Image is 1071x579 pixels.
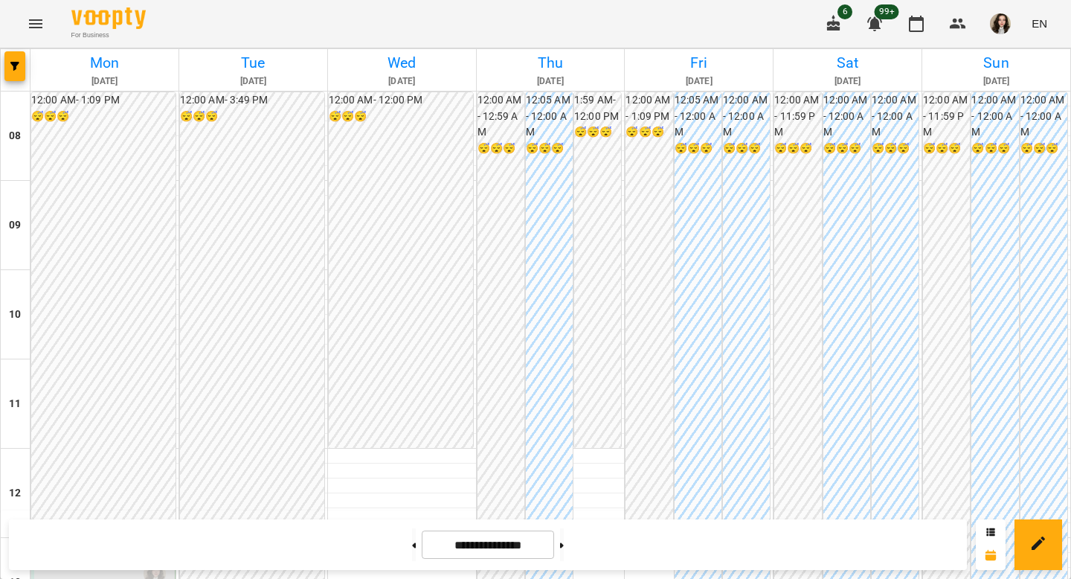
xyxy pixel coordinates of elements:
[479,74,623,89] h6: [DATE]
[774,141,821,157] h6: 😴😴😴
[330,51,474,74] h6: Wed
[574,92,621,124] h6: 1:59 AM - 12:00 PM
[774,92,821,141] h6: 12:00 AM - 11:59 PM
[180,109,324,125] h6: 😴😴😴
[33,74,176,89] h6: [DATE]
[330,74,474,89] h6: [DATE]
[1026,10,1053,37] button: EN
[875,4,899,19] span: 99+
[872,141,919,157] h6: 😴😴😴
[526,92,573,141] h6: 12:05 AM - 12:00 AM
[33,51,176,74] h6: Mon
[9,396,21,412] h6: 11
[971,92,1018,141] h6: 12:00 AM - 12:00 AM
[71,7,146,29] img: Voopty Logo
[526,141,573,157] h6: 😴😴😴
[18,6,54,42] button: Menu
[329,92,473,109] h6: 12:00 AM - 12:00 PM
[477,92,524,141] h6: 12:00 AM - 12:59 AM
[872,92,919,141] h6: 12:00 AM - 12:00 AM
[625,124,672,141] h6: 😴😴😴
[971,141,1018,157] h6: 😴😴😴
[723,141,770,157] h6: 😴😴😴
[180,92,324,109] h6: 12:00 AM - 3:49 PM
[923,92,970,141] h6: 12:00 AM - 11:59 PM
[675,141,721,157] h6: 😴😴😴
[823,141,870,157] h6: 😴😴😴
[823,92,870,141] h6: 12:00 AM - 12:00 AM
[627,51,771,74] h6: Fri
[477,141,524,157] h6: 😴😴😴
[924,74,1068,89] h6: [DATE]
[574,124,621,141] h6: 😴😴😴
[723,92,770,141] h6: 12:00 AM - 12:00 AM
[181,74,325,89] h6: [DATE]
[1020,92,1067,141] h6: 12:00 AM - 12:00 AM
[31,92,176,109] h6: 12:00 AM - 1:09 PM
[776,74,919,89] h6: [DATE]
[479,51,623,74] h6: Thu
[675,92,721,141] h6: 12:05 AM - 12:00 AM
[329,109,473,125] h6: 😴😴😴
[1032,16,1047,31] span: EN
[9,485,21,502] h6: 12
[923,141,970,157] h6: 😴😴😴
[9,217,21,234] h6: 09
[837,4,852,19] span: 6
[71,31,146,40] span: For Business
[625,92,672,124] h6: 12:00 AM - 1:09 PM
[627,74,771,89] h6: [DATE]
[990,13,1011,34] img: ebd0ea8fb81319dcbaacf11cd4698c16.JPG
[9,128,21,144] h6: 08
[776,51,919,74] h6: Sat
[1020,141,1067,157] h6: 😴😴😴
[181,51,325,74] h6: Tue
[31,109,176,125] h6: 😴😴😴
[924,51,1068,74] h6: Sun
[9,307,21,323] h6: 10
